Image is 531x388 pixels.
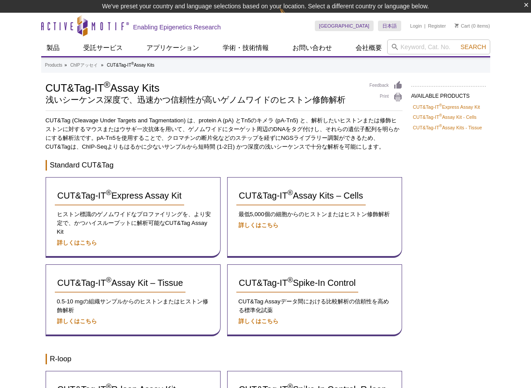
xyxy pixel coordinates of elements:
[55,274,186,293] a: CUT&Tag-IT®Assay Kit – Tissue
[413,103,480,111] a: CUT&Tag-IT®Express Assay Kit
[106,276,111,284] sup: ®
[57,191,182,200] span: CUT&Tag-IT Express Assay Kit
[70,61,97,69] a: ChIPアッセイ
[288,189,293,197] sup: ®
[439,103,442,107] sup: ®
[455,21,490,31] li: (0 items)
[57,278,183,288] span: CUT&Tag-IT Assay Kit – Tissue
[239,222,278,228] a: 詳しくはこちら
[370,93,403,102] a: Print
[239,191,363,200] span: CUT&Tag-IT Assay Kits – Cells
[288,276,293,284] sup: ®
[455,23,470,29] a: Cart
[55,297,211,315] p: 0.5-10 mgの組織サンプルからのヒストンまたはヒストン修飾解析
[370,81,403,90] a: Feedback
[57,239,97,246] a: 詳しくはこちら
[131,61,134,66] sup: ®
[55,210,211,236] p: ヒストン標識のゲノムワイドなプロファイリングを、より安定で、かつハイスループットに解析可能なCUT&Tag Assay Kit
[279,7,303,27] img: Change Here
[411,86,486,102] h2: AVAILABLE PRODUCTS
[236,274,359,293] a: CUT&Tag-IT®Spike-In Control
[287,39,337,56] a: お問い合わせ
[236,186,366,206] a: CUT&Tag-IT®Assay Kits – Cells
[239,318,278,324] a: 詳しくはこちら
[133,23,221,31] h2: Enabling Epigenetics Research
[350,39,387,56] a: 会社概要
[64,63,67,68] li: »
[428,23,446,29] a: Register
[45,61,62,69] a: Products
[413,113,477,121] a: CUT&Tag-IT®Assay Kit - Cells
[378,21,401,31] a: 日本語
[217,39,274,56] a: 学術・技術情報
[455,23,459,28] img: Your Cart
[424,21,426,31] li: |
[439,124,442,128] sup: ®
[315,21,374,31] a: [GEOGRAPHIC_DATA]
[413,124,482,132] a: CUT&Tag-IT®Assay Kits - Tissue
[236,297,393,315] p: CUT&Tag Assayデータ間における比較解析の信頼性を高める標準化試薬
[46,160,403,171] h3: Standard CUT&Tag
[46,81,361,94] h1: CUT&Tag-IT Assay Kits
[101,63,103,68] li: »
[410,23,422,29] a: Login
[55,186,184,206] a: CUT&Tag-IT®Express Assay Kit
[78,39,128,56] a: 受託サービス
[387,39,490,54] input: Keyword, Cat. No.
[57,318,97,324] a: 詳しくはこちら
[439,114,442,118] sup: ®
[41,39,65,56] a: 製品
[104,80,110,89] sup: ®
[46,96,361,104] h2: 浅いシーケンス深度で、迅速かつ信頼性が高いゲノムワイドのヒストン修飾解析
[460,43,486,50] span: Search
[46,354,403,364] h3: R-loop
[141,39,204,56] a: アプリケーション
[458,43,488,51] button: Search
[107,63,154,68] li: CUT&Tag-IT Assay Kits
[239,278,356,288] span: CUT&Tag-IT Spike-In Control
[46,116,403,151] p: CUT&Tag (Cleavage Under Targets and Tagmentation) は、protein A (pA) とTn5のキメラ (pA-Tn5) と、解析したいヒストンま...
[236,210,393,219] p: 最低5,000個の細胞からのヒストンまたはヒストン修飾解析
[106,189,111,197] sup: ®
